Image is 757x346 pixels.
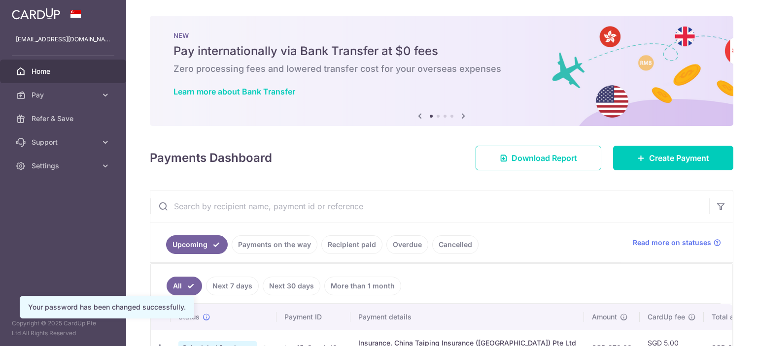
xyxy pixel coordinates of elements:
a: Overdue [386,235,428,254]
h5: Pay internationally via Bank Transfer at $0 fees [173,43,710,59]
input: Search by recipient name, payment id or reference [150,190,709,222]
span: Read more on statuses [633,238,711,248]
h4: Payments Dashboard [150,149,272,167]
p: [EMAIL_ADDRESS][DOMAIN_NAME] [16,34,110,44]
th: Payment ID [276,304,350,330]
span: Home [32,66,97,76]
span: Total amt. [712,312,744,322]
a: More than 1 month [324,277,401,295]
a: Next 7 days [206,277,259,295]
a: Learn more about Bank Transfer [173,87,295,96]
span: Create Payment [649,152,709,164]
th: Payment details [350,304,584,330]
span: CardUp fee [648,312,685,322]
a: All [167,277,202,295]
div: Your password has been changed successfully. [28,302,186,312]
span: Download Report [512,152,577,164]
a: Download Report [476,146,601,170]
span: Support [32,137,97,147]
span: Help [22,7,42,16]
a: Read more on statuses [633,238,721,248]
a: Upcoming [166,235,228,254]
span: Refer & Save [32,114,97,124]
a: Payments on the way [232,235,317,254]
a: Create Payment [613,146,733,170]
a: Recipient paid [321,235,382,254]
span: Amount [592,312,617,322]
img: CardUp [12,8,60,20]
p: NEW [173,31,710,39]
a: Cancelled [432,235,479,254]
span: Settings [32,161,97,171]
a: Next 30 days [263,277,320,295]
img: Bank transfer banner [150,16,733,126]
h6: Zero processing fees and lowered transfer cost for your overseas expenses [173,63,710,75]
span: Pay [32,90,97,100]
